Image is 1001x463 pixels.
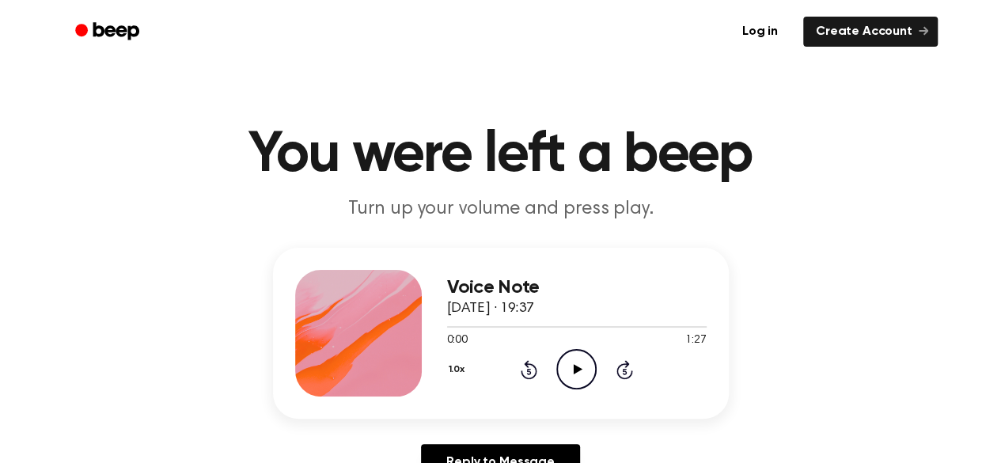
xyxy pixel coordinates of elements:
[803,17,938,47] a: Create Account
[726,13,794,50] a: Log in
[447,302,534,316] span: [DATE] · 19:37
[685,332,706,349] span: 1:27
[96,127,906,184] h1: You were left a beep
[447,332,468,349] span: 0:00
[447,277,707,298] h3: Voice Note
[447,356,471,383] button: 1.0x
[64,17,154,47] a: Beep
[197,196,805,222] p: Turn up your volume and press play.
